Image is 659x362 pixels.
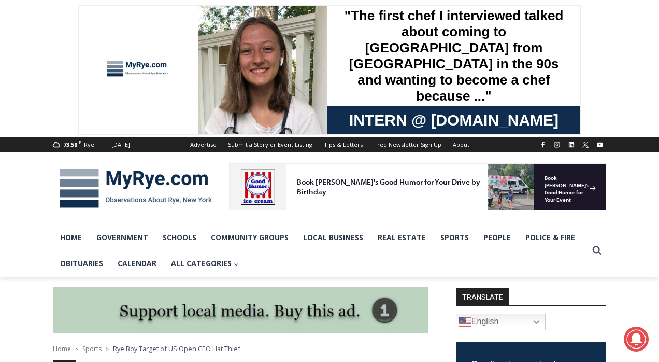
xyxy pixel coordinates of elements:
div: Located at [STREET_ADDRESS][PERSON_NAME] [106,65,147,124]
img: MyRye.com [53,161,219,215]
button: View Search Form [588,241,606,260]
nav: Secondary Navigation [184,137,475,152]
div: Book [PERSON_NAME]'s Good Humor for Your Drive by Birthday [68,13,256,33]
span: Intern @ [DOMAIN_NAME] [271,103,480,127]
div: [DATE] [111,140,130,149]
a: Submit a Story or Event Listing [222,137,318,152]
a: Sports [82,344,102,353]
a: Local Business [296,225,370,250]
nav: Breadcrumbs [53,343,428,354]
button: Child menu of All Categories [164,250,246,276]
a: About [447,137,475,152]
span: > [75,345,78,353]
a: Home [53,344,71,353]
a: Linkedin [565,138,578,151]
a: Obituaries [53,250,110,276]
strong: TRANSLATE [456,288,509,305]
img: en [459,316,471,328]
a: Schools [155,225,204,250]
a: Tips & Letters [318,137,368,152]
a: Community Groups [204,225,296,250]
a: YouTube [594,138,606,151]
div: Rye [84,140,94,149]
img: s_800_d653096d-cda9-4b24-94f4-9ae0c7afa054.jpeg [251,1,313,47]
span: F [79,139,81,145]
span: 73.58 [63,141,77,148]
img: support local media, buy this ad [53,287,428,334]
a: Intern @ [DOMAIN_NAME] [249,101,502,129]
a: Facebook [537,138,549,151]
span: Rye Boy Target of US Open CEO Hat Thief [113,344,240,353]
a: Free Newsletter Sign Up [368,137,447,152]
h4: Book [PERSON_NAME]'s Good Humor for Your Event [316,11,361,40]
a: Police & Fire [518,225,582,250]
a: Book [PERSON_NAME]'s Good Humor for Your Event [308,3,374,47]
a: Real Estate [370,225,433,250]
div: "The first chef I interviewed talked about coming to [GEOGRAPHIC_DATA] from [GEOGRAPHIC_DATA] in ... [262,1,490,101]
a: Calendar [110,250,164,276]
a: Government [89,225,155,250]
span: > [106,345,109,353]
a: X [579,138,592,151]
a: Open Tues. - Sun. [PHONE_NUMBER] [1,104,104,129]
a: Home [53,225,89,250]
a: English [456,314,546,330]
nav: Primary Navigation [53,225,588,277]
span: Open Tues. - Sun. [PHONE_NUMBER] [3,107,102,146]
a: Advertise [184,137,222,152]
a: Instagram [551,138,563,151]
a: Sports [433,225,476,250]
a: People [476,225,518,250]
